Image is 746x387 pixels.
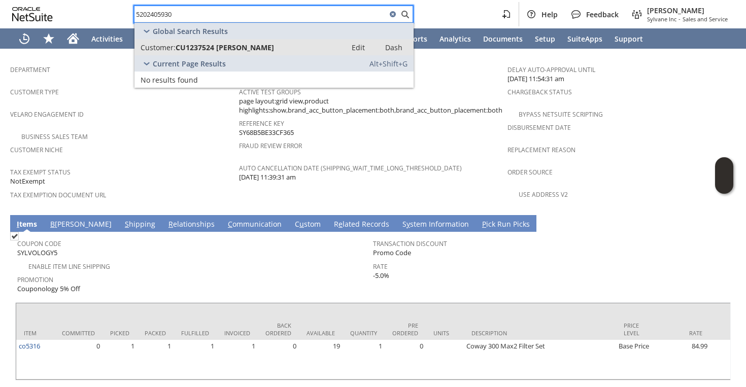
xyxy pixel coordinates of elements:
[265,322,291,337] div: Back Ordered
[174,340,217,379] td: 1
[43,32,55,45] svg: Shortcuts
[14,219,40,230] a: Items
[122,219,158,230] a: Shipping
[153,26,228,36] span: Global Search Results
[239,88,301,96] a: Active Test Groups
[153,59,226,68] span: Current Page Results
[341,41,376,53] a: Edit:
[91,34,123,44] span: Activities
[239,172,296,182] span: [DATE] 11:39:31 am
[406,219,410,229] span: y
[482,219,486,229] span: P
[125,219,129,229] span: S
[654,340,710,379] td: 84.99
[480,219,532,230] a: Pick Run Picks
[507,123,571,132] a: Disbursement Date
[17,248,57,258] span: SYLVOLOGY5
[134,8,387,20] input: Search
[373,239,447,248] a: Transaction Discount
[343,340,385,379] td: 1
[10,146,63,154] a: Customer Niche
[507,74,564,84] span: [DATE] 11:54:31 am
[369,59,408,68] span: Alt+Shift+G
[10,110,84,119] a: Velaro Engagement ID
[615,34,643,44] span: Support
[24,329,47,337] div: Item
[529,28,561,49] a: Setup
[37,28,61,49] div: Shortcuts
[718,217,730,229] a: Unrolled view on
[141,75,198,85] span: No results found
[535,34,555,44] span: Setup
[464,340,616,379] td: Coway 300 Max2 Filter Set
[507,88,572,96] a: Chargeback Status
[62,329,95,337] div: Committed
[17,239,61,248] a: Coupon Code
[400,219,471,230] a: System Information
[10,191,106,199] a: Tax Exemption Document URL
[647,6,728,15] span: [PERSON_NAME]
[10,177,45,186] span: NotExempt
[110,329,129,337] div: Picked
[137,340,174,379] td: 1
[519,190,568,199] a: Use Address V2
[292,219,323,230] a: Custom
[683,15,728,23] span: Sales and Service
[239,119,284,128] a: Reference Key
[21,132,88,141] a: Business Sales Team
[624,322,647,337] div: Price Level
[17,275,53,284] a: Promotion
[399,8,411,20] svg: Search
[307,329,335,337] div: Available
[10,88,59,96] a: Customer Type
[228,219,232,229] span: C
[373,262,388,271] a: Rate
[239,96,502,115] span: page layout:grid view,product highlights:show,brand_acc_button_placement:both,brand_acc_button_pl...
[561,28,608,49] a: SuiteApps
[61,28,85,49] a: Home
[715,176,733,194] span: Oracle Guided Learning Widget. To move around, please hold and drag
[616,340,654,379] td: Base Price
[338,219,343,229] span: e
[85,28,129,49] a: Activities
[239,142,302,150] a: Fraud Review Error
[239,164,462,172] a: Auto Cancellation Date (shipping_wait_time_long_threshold_date)
[67,32,79,45] svg: Home
[129,28,180,49] a: Warehouse
[331,219,392,230] a: Related Records
[439,34,471,44] span: Analytics
[12,7,53,21] svg: logo
[507,65,595,74] a: Delay Auto-Approval Until
[18,32,30,45] svg: Recent Records
[28,262,110,271] a: Enable Item Line Shipping
[541,10,558,19] span: Help
[433,28,477,49] a: Analytics
[10,232,19,240] img: Checked
[608,28,649,49] a: Support
[17,219,19,229] span: I
[519,110,603,119] a: Bypass NetSuite Scripting
[350,329,377,337] div: Quantity
[662,329,702,337] div: Rate
[376,41,412,53] a: Dash:
[141,43,176,52] span: Customer:
[50,219,55,229] span: B
[299,340,343,379] td: 19
[166,219,217,230] a: Relationships
[715,157,733,194] iframe: Click here to launch Oracle Guided Learning Help Panel
[400,34,427,44] span: Reports
[54,340,103,379] td: 0
[176,43,274,52] span: CU1237524 [PERSON_NAME]
[394,28,433,49] a: Reports
[471,329,608,337] div: Description
[48,219,114,230] a: B[PERSON_NAME]
[258,340,299,379] td: 0
[217,340,258,379] td: 1
[134,39,414,55] a: Customer:CU1237524 [PERSON_NAME]Edit: Dash:
[373,248,411,258] span: Promo Code
[373,271,389,280] span: -5.0%
[12,28,37,49] a: Recent Records
[19,341,40,350] a: co5316
[103,340,137,379] td: 1
[224,329,250,337] div: Invoiced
